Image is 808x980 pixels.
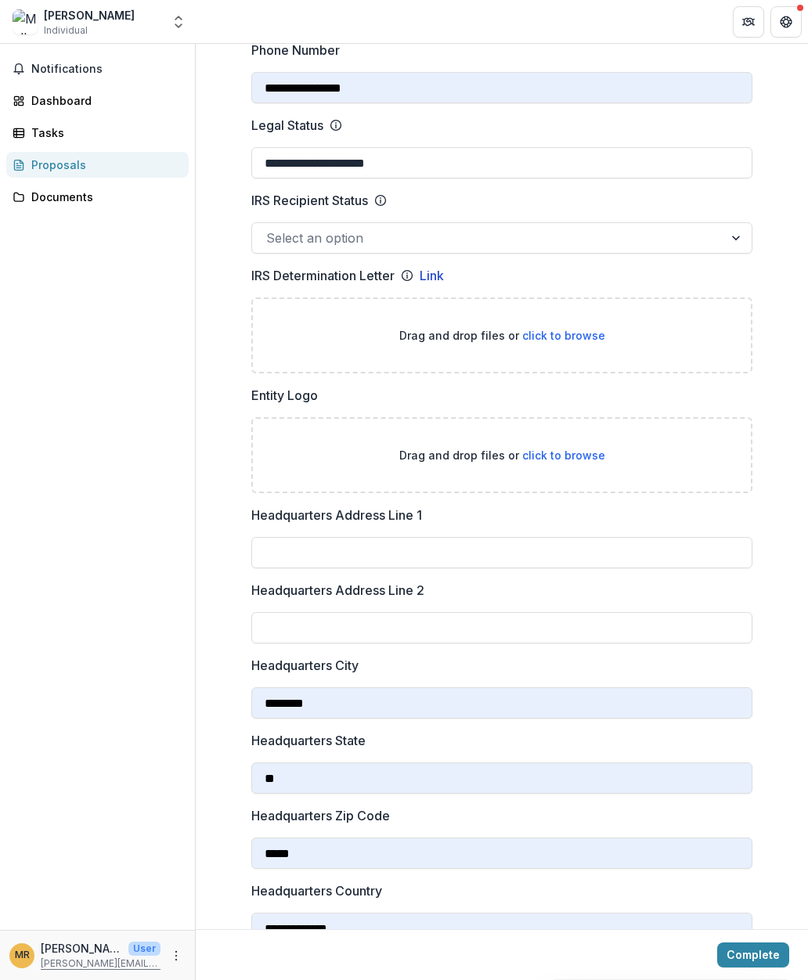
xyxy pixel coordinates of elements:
[251,191,368,210] p: IRS Recipient Status
[717,942,789,967] button: Complete
[251,506,422,524] p: Headquarters Address Line 1
[733,6,764,38] button: Partners
[6,88,189,113] a: Dashboard
[399,447,605,463] p: Drag and drop files or
[251,656,359,675] p: Headquarters City
[44,23,88,38] span: Individual
[31,124,176,141] div: Tasks
[251,806,390,825] p: Headquarters Zip Code
[251,386,318,405] p: Entity Logo
[399,327,605,344] p: Drag and drop files or
[15,950,30,960] div: Molly Reagan
[6,120,189,146] a: Tasks
[167,946,186,965] button: More
[251,266,395,285] p: IRS Determination Letter
[6,184,189,210] a: Documents
[44,7,135,23] div: [PERSON_NAME]
[31,92,176,109] div: Dashboard
[41,940,122,957] p: [PERSON_NAME]
[168,6,189,38] button: Open entity switcher
[6,152,189,178] a: Proposals
[251,116,323,135] p: Legal Status
[13,9,38,34] img: Molly Reagan
[251,731,366,750] p: Headquarters State
[31,63,182,76] span: Notifications
[522,449,605,462] span: click to browse
[31,157,176,173] div: Proposals
[251,41,340,59] p: Phone Number
[31,189,176,205] div: Documents
[6,56,189,81] button: Notifications
[251,881,382,900] p: Headquarters Country
[770,6,802,38] button: Get Help
[251,581,424,600] p: Headquarters Address Line 2
[420,266,444,285] a: Link
[128,942,161,956] p: User
[522,329,605,342] span: click to browse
